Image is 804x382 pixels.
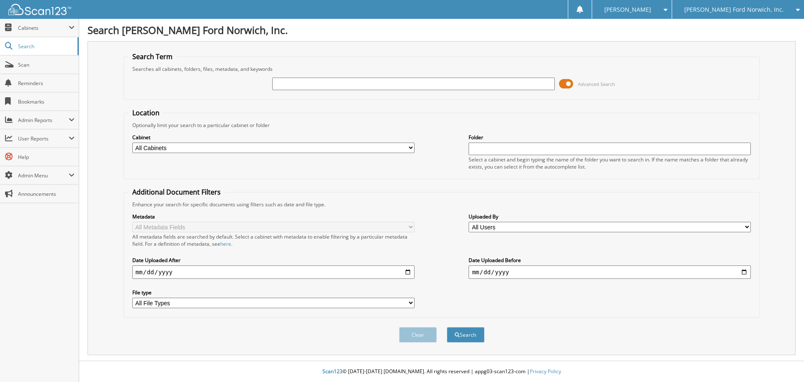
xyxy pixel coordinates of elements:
[18,153,75,161] span: Help
[132,233,415,247] div: All metadata fields are searched by default. Select a cabinet with metadata to enable filtering b...
[530,368,561,375] a: Privacy Policy
[469,134,751,141] label: Folder
[18,190,75,197] span: Announcements
[469,257,751,264] label: Date Uploaded Before
[18,98,75,105] span: Bookmarks
[18,43,73,50] span: Search
[132,134,415,141] label: Cabinet
[578,81,615,87] span: Advanced Search
[128,52,177,61] legend: Search Term
[132,213,415,220] label: Metadata
[684,7,784,12] span: [PERSON_NAME] Ford Norwich, Inc.
[88,23,796,37] h1: Search [PERSON_NAME] Ford Norwich, Inc.
[132,289,415,296] label: File type
[8,4,71,15] img: scan123-logo-white.svg
[132,265,415,279] input: start
[132,257,415,264] label: Date Uploaded After
[447,327,484,343] button: Search
[128,122,755,129] div: Optionally limit your search to a particular cabinet or folder
[18,61,75,68] span: Scan
[469,156,751,170] div: Select a cabinet and begin typing the name of the folder you want to search in. If the name match...
[18,135,69,142] span: User Reports
[469,213,751,220] label: Uploaded By
[399,327,437,343] button: Clear
[128,108,164,117] legend: Location
[128,201,755,208] div: Enhance your search for specific documents using filters such as date and file type.
[604,7,651,12] span: [PERSON_NAME]
[18,80,75,87] span: Reminders
[128,65,755,73] div: Searches all cabinets, folders, files, metadata, and keywords
[18,24,69,31] span: Cabinets
[762,342,804,382] iframe: Chat Widget
[128,187,225,197] legend: Additional Document Filters
[469,265,751,279] input: end
[79,361,804,382] div: © [DATE]-[DATE] [DOMAIN_NAME]. All rights reserved | appg03-scan123-com |
[18,172,69,179] span: Admin Menu
[18,117,69,124] span: Admin Reports
[322,368,343,375] span: Scan123
[220,240,231,247] a: here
